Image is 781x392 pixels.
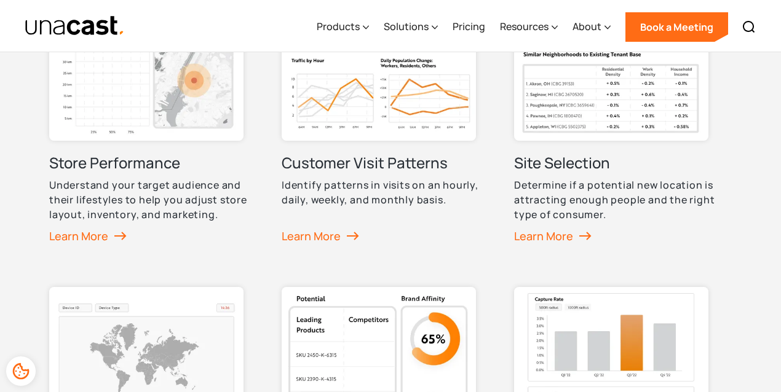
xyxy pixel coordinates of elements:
div: Learn More [49,227,127,245]
img: Search icon [742,20,756,34]
a: Book a Meeting [625,12,728,42]
a: home [25,15,125,37]
div: Learn More [282,227,359,245]
div: Learn More [514,227,592,245]
div: Resources [500,19,549,34]
div: Cookie Preferences [6,356,36,386]
p: Identify patterns in visits on an hourly, daily, weekly, and monthly basis. [282,178,485,207]
h3: Store Performance [49,153,180,173]
a: Pricing [453,2,485,52]
h3: Site Selection [514,153,610,173]
div: Solutions [384,2,438,52]
p: Understand your target audience and their lifestyles to help you adjust store layout, inventory, ... [49,178,252,222]
div: Solutions [384,19,429,34]
p: Determine if a potential new location is attracting enough people and the right type of consumer. [514,178,717,222]
div: Products [317,2,369,52]
img: Unacast text logo [25,15,125,37]
h3: Customer Visit Patterns [282,153,448,173]
div: Products [317,19,360,34]
div: About [573,2,611,52]
div: Resources [500,2,558,52]
div: About [573,19,601,34]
